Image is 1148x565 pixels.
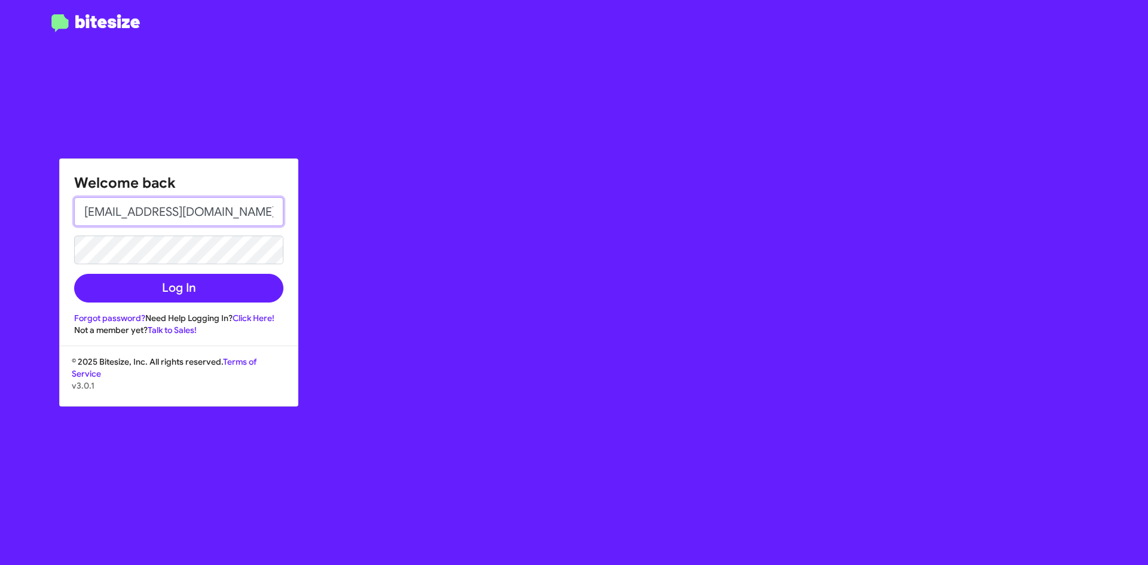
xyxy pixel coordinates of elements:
input: Email address [74,197,283,226]
div: Not a member yet? [74,324,283,336]
button: Log In [74,274,283,303]
p: v3.0.1 [72,380,286,392]
a: Talk to Sales! [148,325,197,335]
div: Need Help Logging In? [74,312,283,324]
a: Forgot password? [74,313,145,323]
a: Click Here! [233,313,274,323]
div: © 2025 Bitesize, Inc. All rights reserved. [60,356,298,406]
h1: Welcome back [74,173,283,193]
